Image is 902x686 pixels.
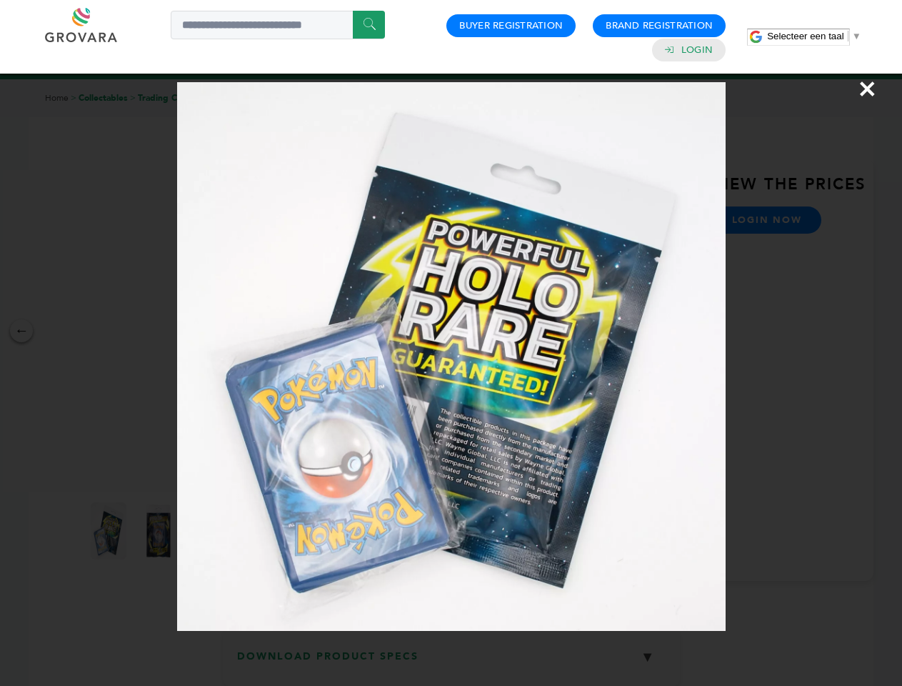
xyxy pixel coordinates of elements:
[681,44,713,56] a: Login
[177,82,726,631] img: Image Preview
[858,69,877,109] span: ×
[459,19,563,32] a: Buyer Registration
[767,31,843,41] span: Selecteer een taal
[606,19,713,32] a: Brand Registration
[171,11,385,39] input: Search a product or brand...
[767,31,861,41] a: Selecteer een taal​
[852,31,861,41] span: ▼
[848,31,848,41] span: ​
